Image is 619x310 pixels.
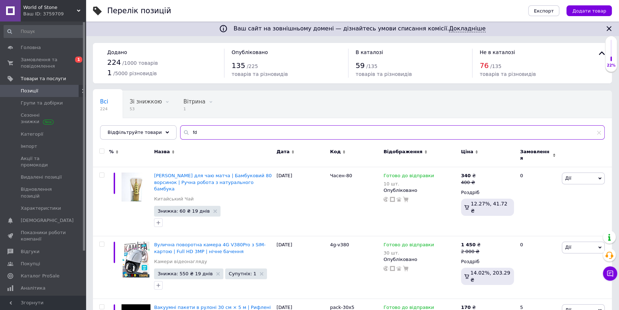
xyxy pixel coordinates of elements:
div: [DATE] [275,167,328,236]
div: Роздріб [461,258,514,265]
span: Опубліковані [100,126,137,132]
a: Камери відеонагляду [154,258,207,265]
span: Готово до відправки [383,242,434,250]
span: 12.27%, 41.72 ₴ [471,201,507,214]
div: ₴ [461,173,476,179]
span: Категорії [21,131,43,137]
span: Ціна [461,149,473,155]
span: Відфільтруйте товари [108,130,162,135]
div: Опубліковано [383,256,457,263]
div: Опубліковано [383,187,457,194]
span: pack-30x5 [330,305,354,310]
span: / 225 [247,63,258,69]
span: 14.02%, 203.29 ₴ [470,270,510,283]
span: 1 [183,106,205,112]
span: Головна [21,44,41,51]
div: ₴ [461,242,481,248]
div: Перелік позицій [107,7,171,15]
div: 2 000 ₴ [461,248,481,255]
input: Пошук [4,25,84,38]
span: Дії [565,175,571,181]
div: Ваш ID: 3759709 [23,11,86,17]
span: Знижка: 60 ₴ 19 днів [158,209,210,213]
span: Часен-80 [330,173,352,178]
span: Експорт [534,8,554,14]
img: Бамбуковый венчик Часен для чая Матча | 80 прядей | Ручная работа из натурального бамбука [122,173,150,202]
button: Експорт [528,5,560,16]
span: Показники роботи компанії [21,229,66,242]
div: 400 ₴ [461,179,476,186]
span: Каталог ProSale [21,273,59,279]
span: Готово до відправки [383,173,434,180]
span: Сезонні знижки [21,112,66,125]
span: 1 [107,68,112,77]
span: Відновлення позицій [21,186,66,199]
span: 76 [480,61,489,70]
span: World of Stone [23,4,77,11]
a: [PERSON_NAME] для чаю матча | Бамбуковий 80 ворсинок | Ручна робота з натурального бамбука [154,173,272,191]
span: Код [330,149,341,155]
span: Вітрина [183,98,205,105]
div: Роздріб [461,189,514,196]
a: Китайський Чай [154,196,194,202]
span: Відгуки [21,248,39,255]
button: Додати товар [566,5,612,16]
span: Товари та послуги [21,76,66,82]
div: 30 шт. [383,250,434,256]
div: [DATE] [275,236,328,299]
span: Відображення [383,149,422,155]
b: 170 [461,305,471,310]
div: 0 [516,236,560,299]
span: Імпорт [21,143,37,150]
span: 224 [107,58,121,67]
span: 135 [232,61,245,70]
span: Характеристики [21,205,61,212]
span: В каталозі [356,49,383,55]
span: Всі [100,98,108,105]
span: Групи та добірки [21,100,63,106]
span: 1 [75,57,82,63]
span: Покупці [21,261,40,267]
span: / 135 [366,63,377,69]
div: 0 [516,167,560,236]
span: Дата [277,149,290,155]
a: Вулична поворотна камера 4G V380Pro з SIM-картою | Full HD 3MP | нічне бачення [154,242,266,254]
div: 22% [605,63,617,68]
span: Ваш сайт на зовнішньому домені — дізнайтесь умови списання комісії. [233,25,485,32]
span: Замовлення та повідомлення [21,57,66,69]
span: Супутніх: 1 [229,271,256,276]
a: Докладніше [449,25,485,32]
span: Не в каталозі [480,49,515,55]
span: 4g-v380 [330,242,349,247]
b: 340 [461,173,471,178]
div: 10 шт. [383,181,434,187]
button: Чат з покупцем [603,266,617,281]
span: товарів та різновидів [356,71,412,77]
span: 59 [356,61,365,70]
input: Пошук по назві позиції, артикулу і пошуковим запитам [180,125,605,140]
span: Позиції [21,88,38,94]
span: Назва [154,149,170,155]
svg: Закрити [605,24,613,33]
span: товарів та різновидів [480,71,536,77]
span: Додано [107,49,127,55]
span: [DEMOGRAPHIC_DATA] [21,217,74,224]
span: 224 [100,106,108,112]
span: Знижка: 550 ₴ 19 днів [158,271,213,276]
img: Уличная поворотная камера 4G V380Pro с SIM-картой | Full HD 3MP | ночное видение [123,242,149,277]
span: Зі знижкою [130,98,162,105]
span: Видалені позиції [21,174,62,180]
span: Опубліковано [232,49,268,55]
span: % [109,149,114,155]
span: Аналітика [21,285,45,291]
span: Акції та промокоди [21,155,66,168]
span: Додати товар [572,8,606,14]
span: 53 [130,106,162,112]
span: / 5000 різновидів [113,71,157,76]
span: / 1000 товарів [122,60,158,66]
span: Замовлення [520,149,551,161]
span: товарів та різновидів [232,71,288,77]
span: Дії [565,244,571,250]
